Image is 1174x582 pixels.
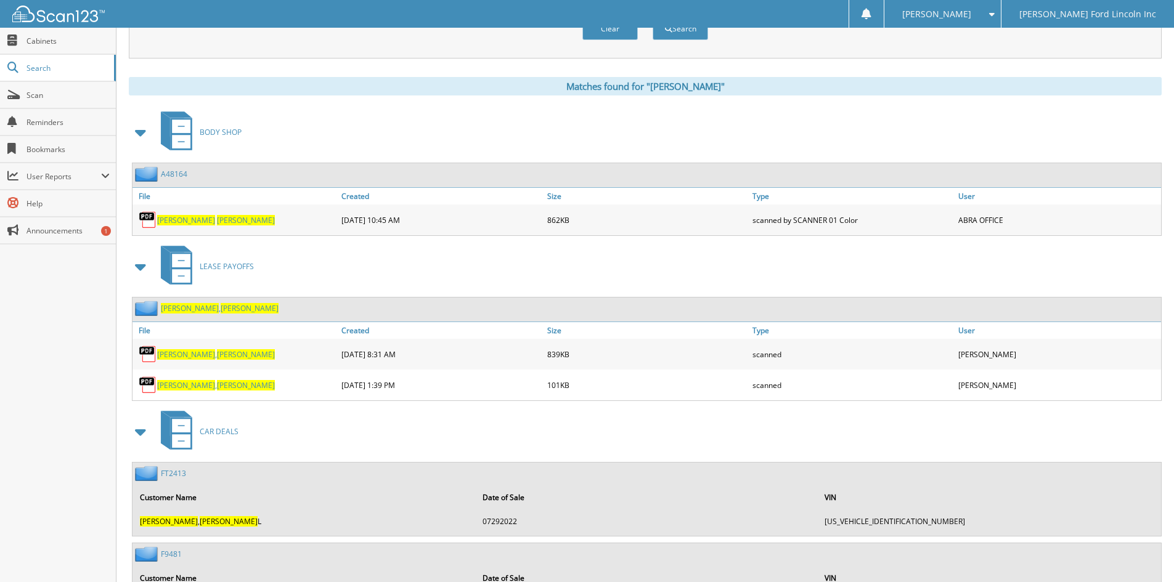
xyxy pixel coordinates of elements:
[338,342,544,366] div: [DATE] 8:31 AM
[818,511,1160,531] td: [US_VEHICLE_IDENTIFICATION_NUMBER]
[955,373,1161,397] div: [PERSON_NAME]
[26,225,110,236] span: Announcements
[200,127,242,137] span: BODY SHOP
[955,208,1161,232] div: ABRA OFFICE
[1019,10,1156,18] span: [PERSON_NAME] Ford Lincoln Inc
[902,10,971,18] span: [PERSON_NAME]
[26,171,101,182] span: User Reports
[544,188,750,204] a: Size
[338,373,544,397] div: [DATE] 1:39 PM
[139,211,157,229] img: PDF.png
[200,516,258,527] span: [PERSON_NAME]
[653,17,708,40] button: Search
[153,242,254,291] a: LEASE PAYOFFS
[749,342,955,366] div: scanned
[139,345,157,363] img: PDF.png
[161,303,279,313] a: [PERSON_NAME],[PERSON_NAME]
[135,301,161,316] img: folder2.png
[26,90,110,100] span: Scan
[157,380,275,390] a: [PERSON_NAME],[PERSON_NAME]
[200,261,254,272] span: LEASE PAYOFFS
[129,77,1162,95] div: Matches found for "[PERSON_NAME]"
[544,208,750,232] div: 862KB
[157,349,215,360] span: [PERSON_NAME]
[157,215,275,225] a: [PERSON_NAME] [PERSON_NAME]
[544,322,750,339] a: Size
[161,468,186,479] a: FT2413
[139,376,157,394] img: PDF.png
[26,63,108,73] span: Search
[26,144,110,155] span: Bookmarks
[132,188,338,204] a: File
[157,215,215,225] span: [PERSON_NAME]
[955,322,1161,339] a: User
[217,349,275,360] span: [PERSON_NAME]
[955,188,1161,204] a: User
[157,380,215,390] span: [PERSON_NAME]
[476,485,818,510] th: Date of Sale
[818,485,1160,510] th: VIN
[338,208,544,232] div: [DATE] 10:45 AM
[217,215,275,225] span: [PERSON_NAME]
[26,36,110,46] span: Cabinets
[134,485,475,510] th: Customer Name
[26,198,110,209] span: Help
[26,117,110,127] span: Reminders
[217,380,275,390] span: [PERSON_NAME]
[101,226,111,236] div: 1
[749,188,955,204] a: Type
[749,208,955,232] div: scanned by SCANNER 01 Color
[955,342,1161,366] div: [PERSON_NAME]
[200,426,238,437] span: CAR DEALS
[544,373,750,397] div: 101KB
[135,166,161,182] img: folder2.png
[476,511,818,531] td: 07292022
[153,108,242,156] a: BODY SHOP
[132,322,338,339] a: File
[140,516,198,527] span: [PERSON_NAME]
[338,322,544,339] a: Created
[153,407,238,456] a: CAR DEALS
[161,169,187,179] a: A48164
[135,466,161,481] img: folder2.png
[161,303,219,313] span: [PERSON_NAME]
[749,322,955,339] a: Type
[135,546,161,562] img: folder2.png
[338,188,544,204] a: Created
[157,349,275,360] a: [PERSON_NAME],[PERSON_NAME]
[161,549,182,559] a: F9481
[544,342,750,366] div: 839KB
[582,17,638,40] button: Clear
[749,373,955,397] div: scanned
[134,511,475,531] td: , L
[221,303,279,313] span: [PERSON_NAME]
[12,6,105,22] img: scan123-logo-white.svg
[1112,523,1174,582] iframe: Chat Widget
